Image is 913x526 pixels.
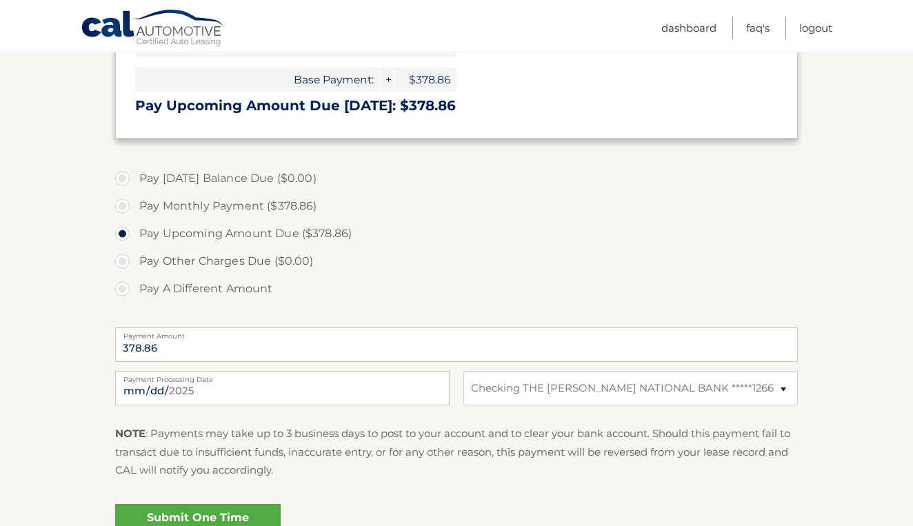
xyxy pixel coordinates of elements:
label: Pay Monthly Payment ($378.86) [115,192,798,220]
a: Cal Automotive [81,9,225,49]
label: Pay A Different Amount [115,275,798,303]
label: Pay Other Charges Due ($0.00) [115,247,798,275]
a: Dashboard [661,17,716,39]
label: Pay [DATE] Balance Due ($0.00) [115,165,798,192]
h3: Pay Upcoming Amount Due [DATE]: $378.86 [135,97,778,114]
label: Payment Processing Date [115,371,450,382]
span: + [380,68,394,92]
a: Logout [799,17,832,39]
strong: NOTE [115,427,146,440]
input: Payment Amount [115,327,798,362]
span: Base Payment: [135,68,379,92]
span: $378.86 [394,68,456,92]
label: Pay Upcoming Amount Due ($378.86) [115,220,798,247]
a: FAQ's [746,17,770,39]
label: Payment Amount [115,327,798,338]
input: Payment Date [115,371,450,405]
p: : Payments may take up to 3 business days to post to your account and to clear your bank account.... [115,425,798,479]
